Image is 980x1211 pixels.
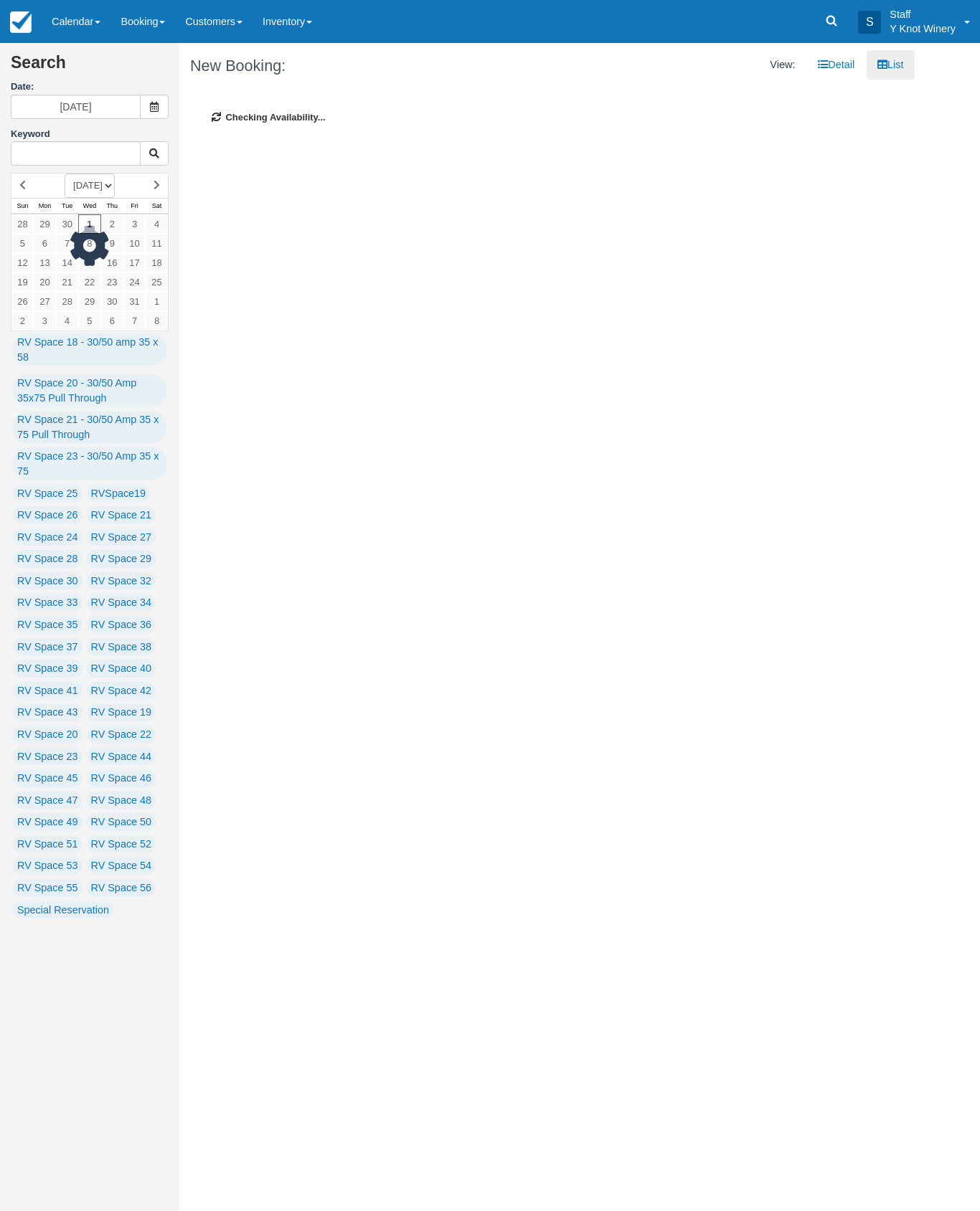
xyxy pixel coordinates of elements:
a: RV Space 34 [87,594,156,612]
a: RV Space 25 [13,485,83,503]
a: RV Space 23 - 30/50 Amp 35 x 75 [13,447,166,480]
a: RV Space 37 [13,638,83,656]
a: RV Space 40 [87,660,156,678]
a: RV Space 30 [13,572,83,590]
a: RVSpace19 [87,485,151,503]
a: RV Space 39 [13,660,83,678]
h2: Search [11,54,169,80]
a: RV Space 54 [87,857,156,875]
h1: New Booking: [190,57,536,75]
a: RV Space 35 [13,616,83,634]
a: RV Space 51 [13,835,83,853]
a: RV Space 32 [87,572,156,590]
label: Date: [11,80,169,94]
a: RV Space 52 [87,835,156,853]
a: RV Space 28 [13,550,83,568]
button: Keyword Search [140,141,169,166]
label: Keyword [11,128,50,139]
a: RV Space 21 [87,506,156,524]
a: RV Space 44 [87,748,156,766]
img: checkfront-main-nav-mini-logo.png [10,11,32,33]
a: RV Space 23 [13,748,83,766]
p: Staff [890,7,956,22]
div: Checking Availability... [190,90,904,146]
a: RV Space 22 [87,726,156,744]
a: RV Space 33 [13,594,83,612]
a: List [867,50,914,80]
a: RV Space 27 [87,528,156,546]
a: RV Space 45 [13,769,83,787]
a: RV Space 20 - 30/50 Amp 35x75 Pull Through [13,374,166,407]
a: RV Space 43 [13,703,83,721]
a: RV Space 29 [87,550,156,568]
a: 1 [78,214,100,234]
a: RV Space 53 [13,857,83,875]
p: Y Knot Winery [890,22,956,36]
a: RV Space 48 [87,792,156,809]
a: RV Space 24 [13,528,83,546]
a: RV Space 56 [87,879,156,897]
a: Special Reservation [13,901,113,919]
a: RV Space 41 [13,682,83,700]
a: Detail [807,50,865,80]
a: RV Space 20 [13,726,83,744]
li: View: [759,50,806,80]
a: RV Space 47 [13,792,83,809]
a: RV Space 21 - 30/50 Amp 35 x 75 Pull Through [13,411,166,443]
a: RV Space 18 - 30/50 amp 35 x 58 [13,333,166,366]
a: RV Space 55 [13,879,83,897]
a: RV Space 50 [87,813,156,831]
a: RV Space 42 [87,682,156,700]
a: RV Space 19 [87,703,156,721]
a: RV Space 26 [13,506,83,524]
a: RV Space 38 [87,638,156,656]
a: RV Space 36 [87,616,156,634]
div: S [858,11,881,34]
a: RV Space 49 [13,813,83,831]
a: RV Space 46 [87,769,156,787]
